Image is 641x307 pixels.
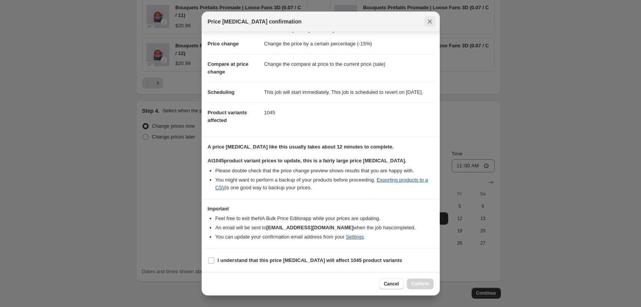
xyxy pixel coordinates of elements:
dd: Change the compare at price to the current price (sale) [264,54,434,74]
li: Feel free to exit the NA Bulk Price Editor app while your prices are updating. [215,215,434,222]
li: You might want to perform a backup of your products before proceeding. is one good way to backup ... [215,176,434,192]
dd: This job will start immediately. This job is scheduled to revert on [DATE]. [264,82,434,102]
b: A price [MEDICAL_DATA] like this usually takes about 12 minutes to complete. [208,144,394,150]
span: Price change [208,41,239,47]
dd: Change the price by a certain percentage (-15%) [264,34,434,54]
b: At 1045 product variant prices to update, this is a fairly large price [MEDICAL_DATA]. [208,158,406,164]
b: I understand that this price [MEDICAL_DATA] will affect 1045 product variants [218,257,402,263]
button: Cancel [379,279,403,289]
li: You can update your confirmation email address from your . [215,233,434,241]
span: Cancel [384,281,399,287]
button: Close [424,16,435,27]
li: Please double check that the price change preview shows results that you are happy with. [215,167,434,175]
h3: Important [208,206,434,212]
b: [EMAIL_ADDRESS][DOMAIN_NAME] [266,225,353,230]
span: Product variants affected [208,110,247,123]
span: Price [MEDICAL_DATA] confirmation [208,18,302,25]
dd: 1045 [264,102,434,123]
span: Scheduling [208,89,235,95]
li: An email will be sent to when the job has completed . [215,224,434,232]
a: Settings [346,234,364,240]
span: Compare at price change [208,61,248,75]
